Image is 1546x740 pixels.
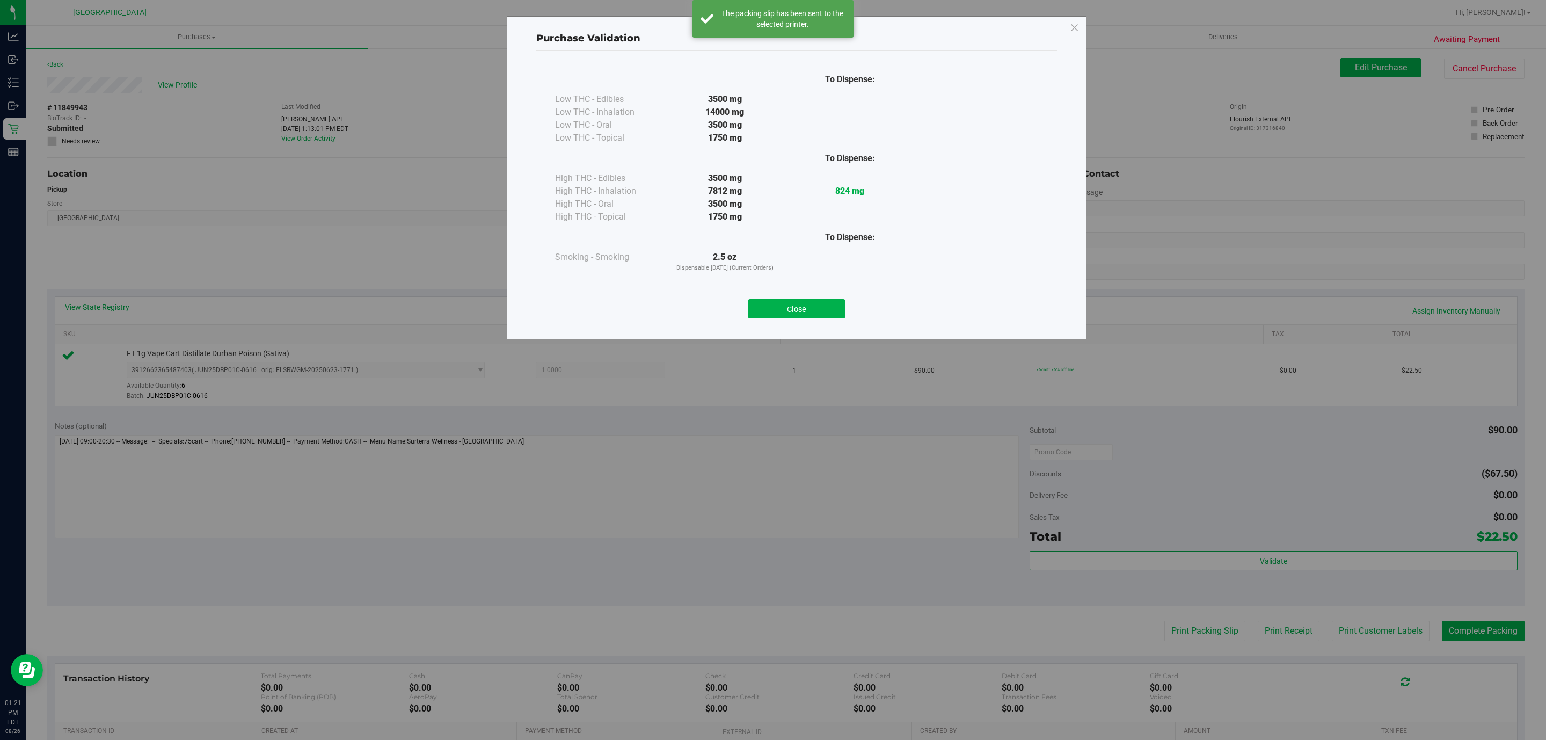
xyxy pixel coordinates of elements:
[662,251,787,273] div: 2.5 oz
[787,152,913,165] div: To Dispense:
[555,93,662,106] div: Low THC - Edibles
[662,198,787,211] div: 3500 mg
[662,119,787,132] div: 3500 mg
[662,264,787,273] p: Dispensable [DATE] (Current Orders)
[787,73,913,86] div: To Dispense:
[748,299,845,318] button: Close
[662,185,787,198] div: 7812 mg
[662,211,787,223] div: 1750 mg
[555,172,662,185] div: High THC - Edibles
[787,231,913,244] div: To Dispense:
[662,93,787,106] div: 3500 mg
[11,654,43,686] iframe: Resource center
[555,119,662,132] div: Low THC - Oral
[555,211,662,223] div: High THC - Topical
[719,8,845,30] div: The packing slip has been sent to the selected printer.
[555,106,662,119] div: Low THC - Inhalation
[662,172,787,185] div: 3500 mg
[555,132,662,144] div: Low THC - Topical
[555,251,662,264] div: Smoking - Smoking
[555,198,662,211] div: High THC - Oral
[835,186,864,196] strong: 824 mg
[555,185,662,198] div: High THC - Inhalation
[662,106,787,119] div: 14000 mg
[536,32,640,44] span: Purchase Validation
[662,132,787,144] div: 1750 mg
